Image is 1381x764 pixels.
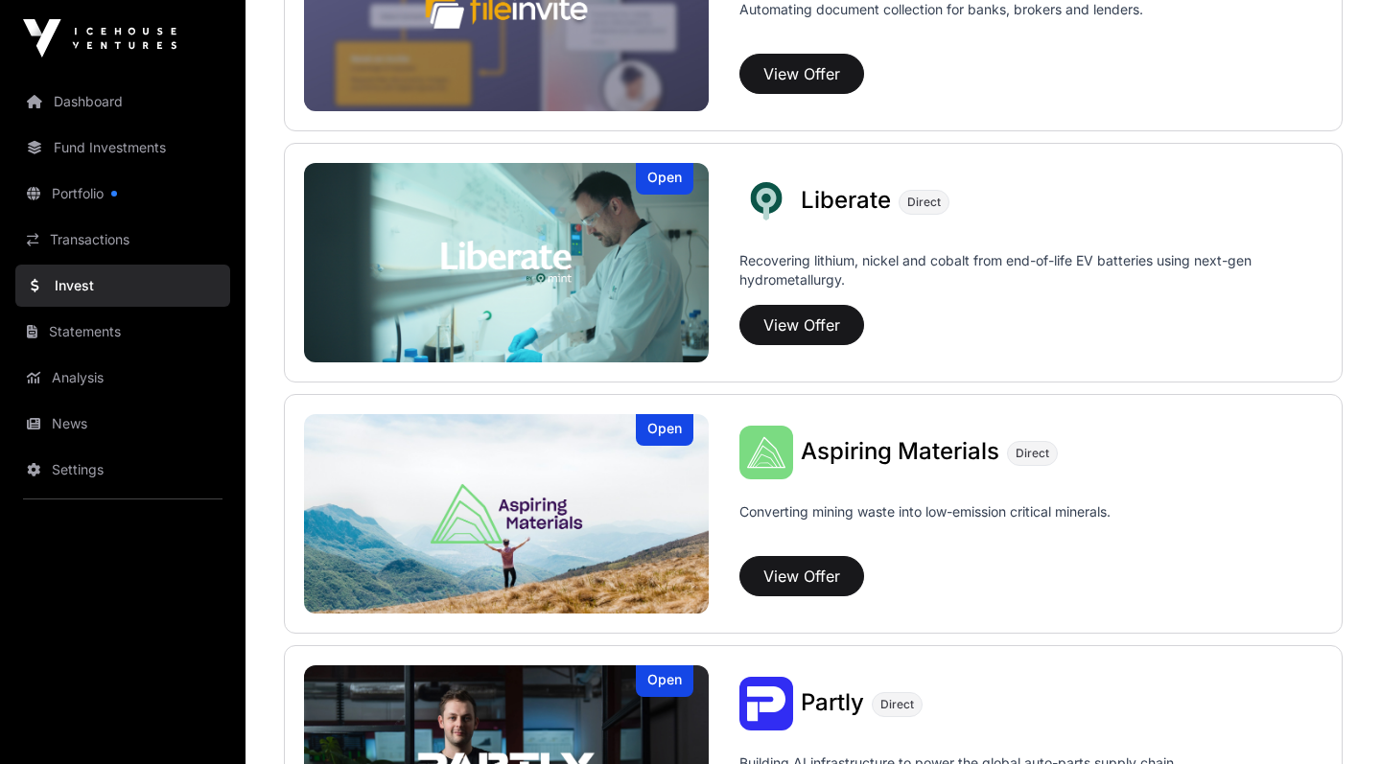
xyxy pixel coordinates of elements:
[739,556,864,596] button: View Offer
[739,502,1111,548] p: Converting mining waste into low-emission critical minerals.
[15,311,230,353] a: Statements
[15,449,230,491] a: Settings
[739,677,793,730] img: Partly
[739,251,1322,297] p: Recovering lithium, nickel and cobalt from end-of-life EV batteries using next-gen hydrometallurgy.
[23,19,176,58] img: Icehouse Ventures Logo
[739,305,864,345] button: View Offer
[801,688,864,716] span: Partly
[15,81,230,123] a: Dashboard
[15,403,230,445] a: News
[304,163,709,362] img: Liberate
[636,163,693,195] div: Open
[1285,672,1381,764] iframe: Chat Widget
[15,173,230,215] a: Portfolio
[304,414,709,614] img: Aspiring Materials
[636,414,693,446] div: Open
[907,195,941,210] span: Direct
[801,440,999,465] a: Aspiring Materials
[15,219,230,261] a: Transactions
[880,697,914,712] span: Direct
[15,265,230,307] a: Invest
[15,127,230,169] a: Fund Investments
[801,691,864,716] a: Partly
[801,437,999,465] span: Aspiring Materials
[801,186,891,214] span: Liberate
[15,357,230,399] a: Analysis
[304,414,709,614] a: Aspiring MaterialsOpen
[1016,446,1049,461] span: Direct
[801,189,891,214] a: Liberate
[739,54,864,94] button: View Offer
[636,665,693,697] div: Open
[304,163,709,362] a: LiberateOpen
[739,426,793,479] img: Aspiring Materials
[739,174,793,228] img: Liberate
